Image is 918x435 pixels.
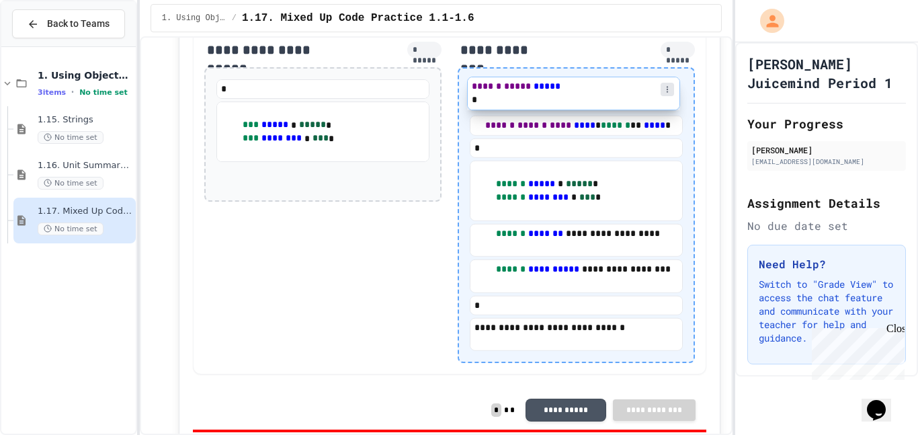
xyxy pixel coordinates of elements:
h1: [PERSON_NAME] Juicemind Period 1 [747,54,906,92]
span: 3 items [38,88,66,97]
span: Back to Teams [47,17,110,31]
span: No time set [79,88,128,97]
button: Back to Teams [12,9,125,38]
h3: Need Help? [759,256,894,272]
span: / [232,13,237,24]
span: 1. Using Objects and Methods [38,69,133,81]
div: My Account [746,5,788,36]
span: 1. Using Objects and Methods [162,13,226,24]
div: [EMAIL_ADDRESS][DOMAIN_NAME] [751,157,902,167]
span: No time set [38,177,103,190]
span: No time set [38,223,103,235]
iframe: chat widget [862,381,905,422]
span: 1.17. Mixed Up Code Practice 1.1-1.6 [38,206,133,217]
span: 1.15. Strings [38,114,133,126]
div: No due date set [747,218,906,234]
div: Chat with us now!Close [5,5,93,85]
p: Switch to "Grade View" to access the chat feature and communicate with your teacher for help and ... [759,278,894,345]
iframe: chat widget [806,323,905,380]
span: 1.17. Mixed Up Code Practice 1.1-1.6 [242,10,474,26]
span: • [71,87,74,97]
h2: Your Progress [747,114,906,133]
h2: Assignment Details [747,194,906,212]
div: [PERSON_NAME] [751,144,902,156]
span: No time set [38,131,103,144]
span: 1.16. Unit Summary 1a (1.1-1.6) [38,160,133,171]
